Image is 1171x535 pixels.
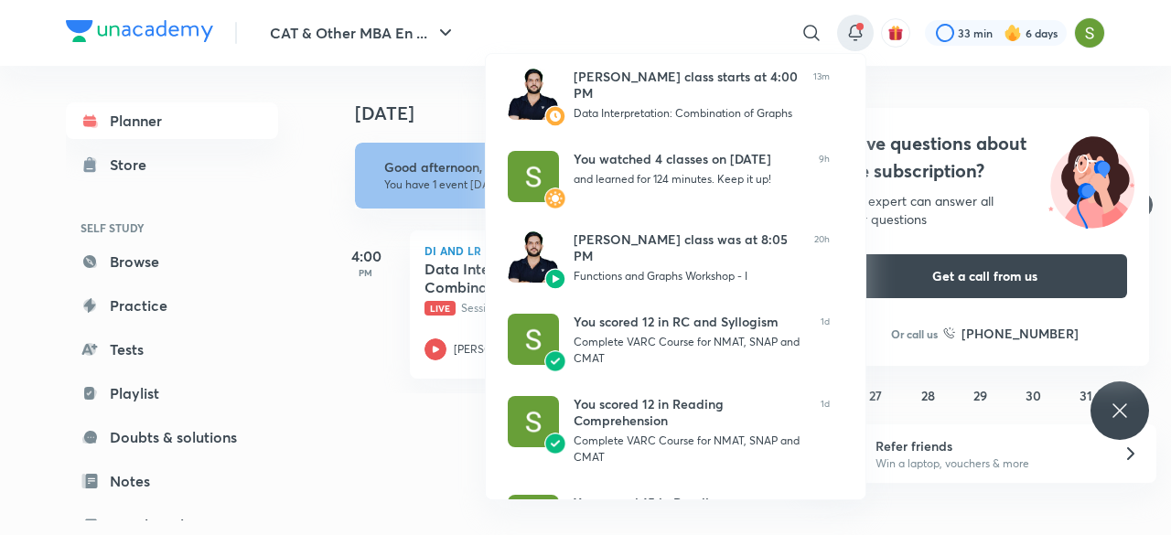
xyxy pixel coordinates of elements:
div: [PERSON_NAME] class starts at 4:00 PM [574,69,799,102]
span: 20h [814,231,830,284]
div: [PERSON_NAME] class was at 8:05 PM [574,231,800,264]
img: Avatar [508,314,559,365]
span: 9h [819,151,830,202]
a: AvatarAvatarYou scored 12 in RC and SyllogismComplete VARC Course for NMAT, SNAP and CMAT1d [486,299,852,381]
img: Avatar [508,151,559,202]
div: Data Interpretation: Combination of Graphs [574,105,799,122]
img: Avatar [544,187,566,209]
div: You scored 15 in Reading Comprehension [574,495,806,528]
div: and learned for 124 minutes. Keep it up! [574,171,804,187]
img: Avatar [544,350,566,372]
a: AvatarAvatarYou watched 4 classes on [DATE]and learned for 124 minutes. Keep it up!9h [486,136,852,217]
div: You watched 4 classes on [DATE] [574,151,804,167]
img: Avatar [508,231,559,283]
img: Avatar [508,396,559,447]
div: Functions and Graphs Workshop - I [574,268,800,284]
img: Avatar [544,105,566,127]
a: AvatarAvatar[PERSON_NAME] class was at 8:05 PMFunctions and Graphs Workshop - I20h [486,217,852,299]
div: Complete VARC Course for NMAT, SNAP and CMAT [574,334,806,367]
span: 1d [821,314,830,367]
a: AvatarAvatarYou scored 12 in Reading ComprehensionComplete VARC Course for NMAT, SNAP and CMAT1d [486,381,852,480]
div: You scored 12 in Reading Comprehension [574,396,806,429]
img: Avatar [508,69,559,120]
span: 13m [813,69,830,122]
div: You scored 12 in RC and Syllogism [574,314,806,330]
a: AvatarAvatar[PERSON_NAME] class starts at 4:00 PMData Interpretation: Combination of Graphs13m [486,54,852,136]
img: Avatar [544,433,566,455]
span: 1d [821,396,830,465]
img: Avatar [544,268,566,290]
div: Complete VARC Course for NMAT, SNAP and CMAT [574,433,806,465]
